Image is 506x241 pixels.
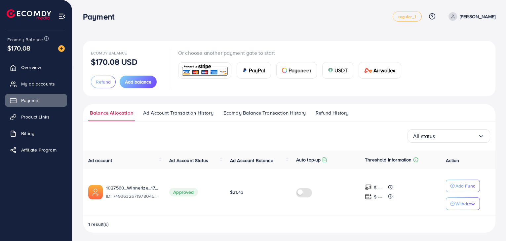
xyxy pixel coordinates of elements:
[365,184,372,191] img: top-up amount
[334,66,348,74] span: USDT
[91,50,127,56] span: Ecomdy Balance
[435,131,478,141] input: Search for option
[223,109,306,117] span: Ecomdy Balance Transaction History
[5,94,67,107] a: Payment
[96,79,111,85] span: Refund
[5,77,67,90] a: My ad accounts
[83,12,120,21] h3: Payment
[322,62,354,79] a: cardUSDT
[90,109,133,117] span: Balance Allocation
[7,36,43,43] span: Ecomdy Balance
[58,13,66,20] img: menu
[446,157,459,164] span: Action
[276,62,317,79] a: cardPayoneer
[455,182,476,190] p: Add Fund
[106,185,159,200] div: <span class='underline'>1027560_Winnerize_1744747938584</span></br>7493632671978045448
[446,12,495,21] a: [PERSON_NAME]
[88,185,103,199] img: ic-ads-acc.e4c84228.svg
[58,45,65,52] img: image
[365,193,372,200] img: top-up amount
[230,157,273,164] span: Ad Account Balance
[316,109,348,117] span: Refund History
[408,129,490,143] div: Search for option
[446,197,480,210] button: Withdraw
[374,193,382,201] p: $ ---
[478,211,501,236] iframe: Chat
[180,63,229,78] img: card
[91,76,116,88] button: Refund
[460,13,495,20] p: [PERSON_NAME]
[21,64,41,71] span: Overview
[21,114,50,120] span: Product Links
[5,110,67,123] a: Product Links
[359,62,401,79] a: cardAirwallex
[364,68,372,73] img: card
[328,68,333,73] img: card
[374,184,382,191] p: $ ---
[21,81,55,87] span: My ad accounts
[446,180,480,192] button: Add Fund
[88,221,109,227] span: 1 result(s)
[106,185,159,191] a: 1027560_Winnerize_1744747938584
[249,66,265,74] span: PayPal
[242,68,248,73] img: card
[91,58,137,66] p: $170.08 USD
[125,79,151,85] span: Add balance
[413,131,435,141] span: All status
[282,68,287,73] img: card
[237,62,271,79] a: cardPayPal
[5,61,67,74] a: Overview
[5,127,67,140] a: Billing
[289,66,311,74] span: Payoneer
[393,12,421,21] a: regular_1
[21,130,34,137] span: Billing
[5,143,67,156] a: Affiliate Program
[373,66,395,74] span: Airwallex
[455,200,475,208] p: Withdraw
[88,157,112,164] span: Ad account
[7,9,51,19] img: logo
[169,188,198,196] span: Approved
[7,43,30,53] span: $170.08
[21,147,57,153] span: Affiliate Program
[178,62,231,79] a: card
[178,49,407,57] p: Or choose another payment gate to start
[230,189,244,195] span: $21.43
[398,15,416,19] span: regular_1
[106,193,159,199] span: ID: 7493632671978045448
[365,156,411,164] p: Threshold information
[143,109,214,117] span: Ad Account Transaction History
[169,157,208,164] span: Ad Account Status
[296,156,321,164] p: Auto top-up
[21,97,40,104] span: Payment
[120,76,157,88] button: Add balance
